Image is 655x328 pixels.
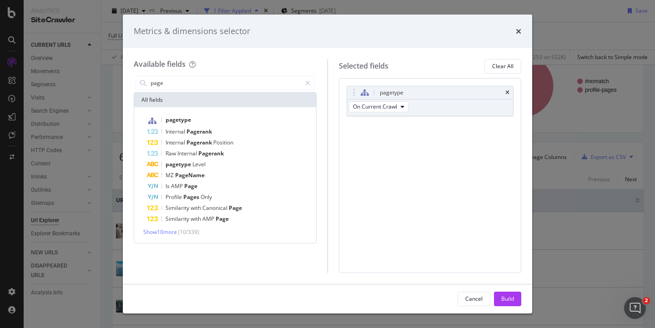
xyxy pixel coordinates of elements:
span: Internal [166,128,186,135]
div: pagetypetimesOn Current Crawl [347,86,514,116]
span: ( 10 / 339 ) [178,228,199,236]
span: AMP [171,182,184,190]
div: pagetype [380,88,403,97]
span: Pages [183,193,201,201]
span: pagetype [166,116,191,124]
span: Pagerank [198,149,224,157]
span: PageName [175,171,205,179]
span: with [191,204,202,212]
div: Cancel [465,295,483,303]
div: Available fields [134,59,186,69]
span: Page [216,215,229,223]
div: modal [123,15,532,313]
span: On Current Crawl [353,103,397,110]
span: Page [184,182,197,190]
span: Profile [166,193,183,201]
div: Build [501,295,514,303]
div: All fields [134,93,316,107]
iframe: Intercom live chat [624,297,646,319]
span: with [191,215,202,223]
div: times [505,90,509,95]
span: Pagerank [186,139,213,146]
button: Build [494,292,521,306]
span: Internal [177,149,198,157]
div: Metrics & dimensions selector [134,25,250,37]
button: Cancel [458,292,490,306]
input: Search by field name [150,76,301,90]
div: times [516,25,521,37]
span: pagetype [166,160,192,168]
span: Raw [166,149,177,157]
div: Clear All [492,62,514,70]
span: Show 10 more [143,228,177,236]
span: Level [192,160,206,168]
span: 2 [643,297,650,304]
span: Pagerank [186,128,212,135]
button: Clear All [484,59,521,74]
span: Similarity [166,215,191,223]
span: Page [229,204,242,212]
span: Canonical [202,204,229,212]
span: Internal [166,139,186,146]
span: Similarity [166,204,191,212]
div: Selected fields [339,61,388,71]
span: AMP [202,215,216,223]
span: MZ [166,171,175,179]
span: Only [201,193,212,201]
span: Is [166,182,171,190]
button: On Current Crawl [349,101,408,112]
span: Position [213,139,233,146]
